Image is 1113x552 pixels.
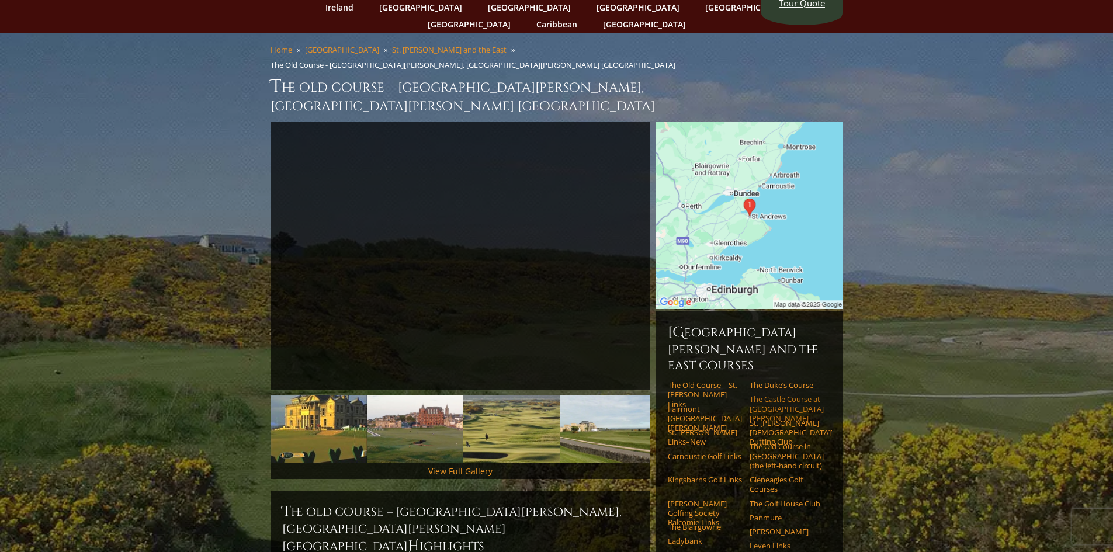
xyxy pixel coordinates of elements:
[750,513,824,522] a: Panmure
[750,394,824,423] a: The Castle Course at [GEOGRAPHIC_DATA][PERSON_NAME]
[668,536,742,546] a: Ladybank
[271,44,292,55] a: Home
[750,541,824,550] a: Leven Links
[656,122,843,309] img: Google Map of St Andrews Links, St Andrews, United Kingdom
[271,75,843,115] h1: The Old Course – [GEOGRAPHIC_DATA][PERSON_NAME], [GEOGRAPHIC_DATA][PERSON_NAME] [GEOGRAPHIC_DATA]
[668,499,742,527] a: [PERSON_NAME] Golfing Society Balcomie Links
[668,323,831,373] h6: [GEOGRAPHIC_DATA][PERSON_NAME] and the East Courses
[668,452,742,461] a: Carnoustie Golf Links
[750,418,824,447] a: St. [PERSON_NAME] [DEMOGRAPHIC_DATA]’ Putting Club
[750,527,824,536] a: [PERSON_NAME]
[271,60,680,70] li: The Old Course - [GEOGRAPHIC_DATA][PERSON_NAME], [GEOGRAPHIC_DATA][PERSON_NAME] [GEOGRAPHIC_DATA]
[392,44,507,55] a: St. [PERSON_NAME] and the East
[668,380,742,409] a: The Old Course – St. [PERSON_NAME] Links
[668,475,742,484] a: Kingsbarns Golf Links
[597,16,692,33] a: [GEOGRAPHIC_DATA]
[531,16,583,33] a: Caribbean
[750,380,824,390] a: The Duke’s Course
[422,16,516,33] a: [GEOGRAPHIC_DATA]
[668,404,742,433] a: Fairmont [GEOGRAPHIC_DATA][PERSON_NAME]
[305,44,379,55] a: [GEOGRAPHIC_DATA]
[750,442,824,470] a: The Old Course in [GEOGRAPHIC_DATA] (the left-hand circuit)
[668,522,742,532] a: The Blairgowrie
[668,428,742,447] a: St. [PERSON_NAME] Links–New
[750,499,824,508] a: The Golf House Club
[428,466,493,477] a: View Full Gallery
[750,475,824,494] a: Gleneagles Golf Courses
